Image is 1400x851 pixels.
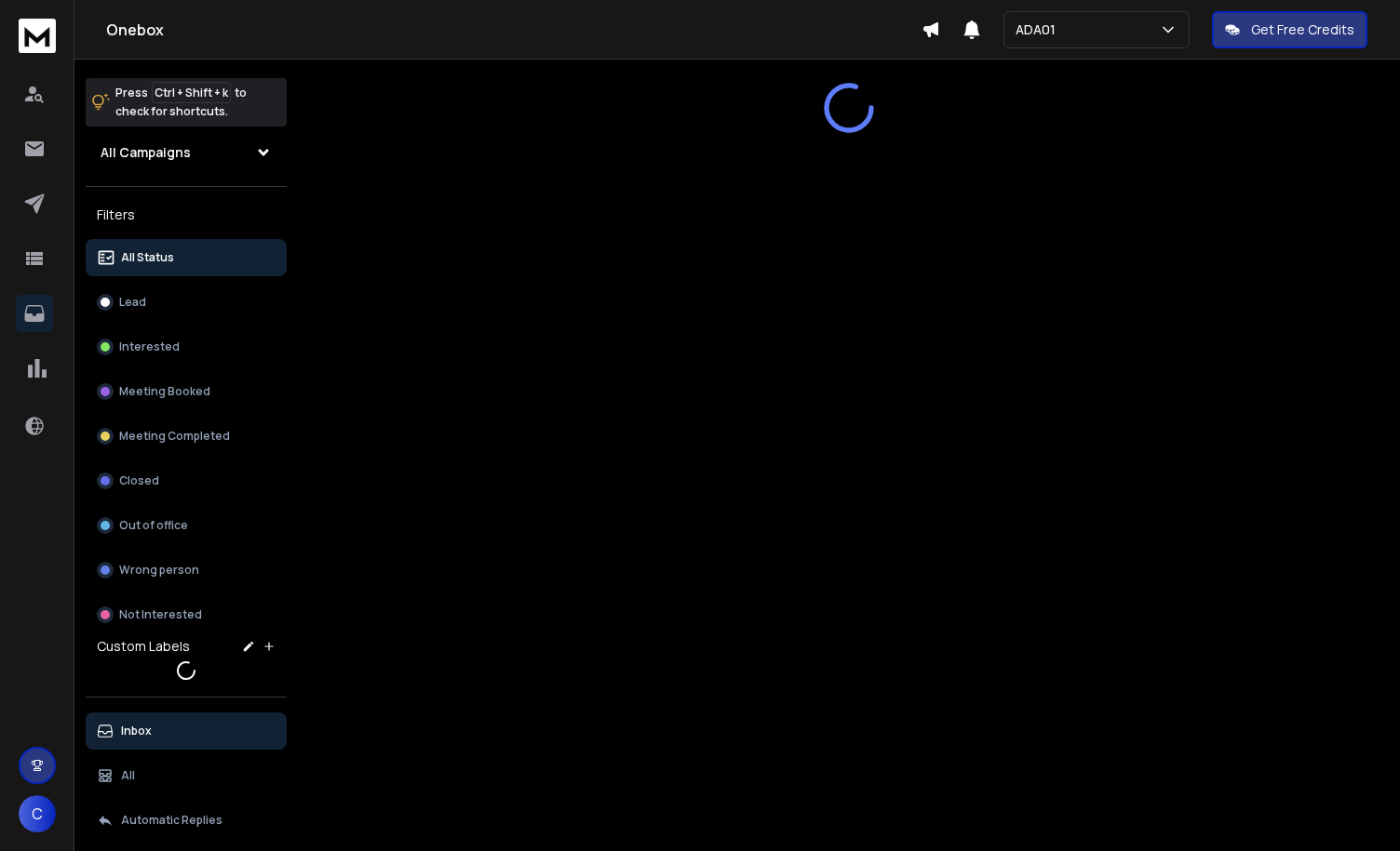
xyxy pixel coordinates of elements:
[121,250,174,265] p: All Status
[86,373,287,410] button: Meeting Booked
[86,284,287,321] button: Lead
[121,768,135,783] p: All
[101,143,191,162] h1: All Campaigns
[1212,11,1367,48] button: Get Free Credits
[119,339,180,354] p: Interested
[86,462,287,499] button: Closed
[86,596,287,633] button: Not Interested
[119,518,188,533] p: Out of office
[19,795,56,832] button: C
[86,552,287,589] button: Wrong person
[119,563,199,578] p: Wrong person
[119,429,230,444] p: Meeting Completed
[106,19,922,41] h1: Onebox
[19,19,56,53] img: logo
[152,82,231,103] span: Ctrl + Shift + k
[119,607,202,622] p: Not Interested
[86,802,287,839] button: Automatic Replies
[86,328,287,366] button: Interested
[119,473,159,488] p: Closed
[86,418,287,455] button: Meeting Completed
[86,507,287,544] button: Out of office
[1251,20,1354,39] p: Get Free Credits
[119,384,210,399] p: Meeting Booked
[86,134,287,171] button: All Campaigns
[97,637,190,656] h3: Custom Labels
[121,813,222,828] p: Automatic Replies
[119,295,146,310] p: Lead
[121,724,152,738] p: Inbox
[86,239,287,276] button: All Status
[115,84,247,121] p: Press to check for shortcuts.
[86,757,287,794] button: All
[86,202,287,228] h3: Filters
[86,712,287,750] button: Inbox
[1016,20,1063,39] p: ADA01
